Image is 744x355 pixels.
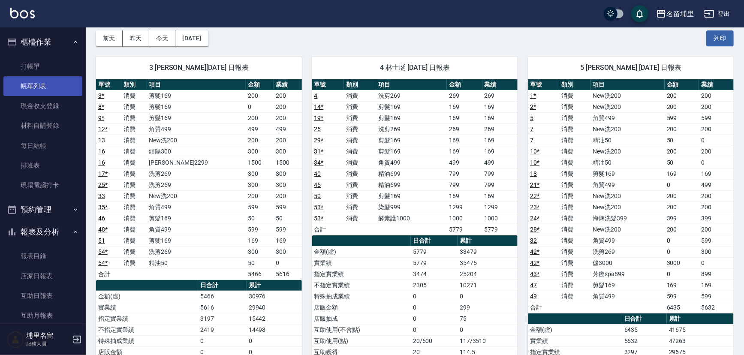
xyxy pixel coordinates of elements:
[458,302,518,313] td: 299
[121,202,147,213] td: 消費
[665,123,699,135] td: 200
[198,302,247,313] td: 5616
[538,63,723,72] span: 5 [PERSON_NAME] [DATE] 日報表
[344,190,376,202] td: 消費
[246,202,274,213] td: 599
[559,213,590,224] td: 消費
[312,268,411,280] td: 指定實業績
[665,79,699,90] th: 金額
[246,79,274,90] th: 金額
[559,268,590,280] td: 消費
[147,90,246,101] td: 剪髮169
[147,224,246,235] td: 角質499
[147,79,246,90] th: 項目
[665,179,699,190] td: 0
[482,202,518,213] td: 1299
[458,257,518,268] td: 35475
[590,112,665,123] td: 角質499
[665,190,699,202] td: 200
[376,168,447,179] td: 精油699
[590,257,665,268] td: 儲3000
[447,202,482,213] td: 1299
[590,157,665,168] td: 精油50
[98,237,105,244] a: 51
[274,135,301,146] td: 200
[665,157,699,168] td: 50
[3,116,82,135] a: 材料自購登錄
[149,30,176,46] button: 今天
[665,202,699,213] td: 200
[246,123,274,135] td: 499
[458,268,518,280] td: 25204
[590,168,665,179] td: 剪髮169
[559,246,590,257] td: 消費
[447,135,482,146] td: 169
[590,291,665,302] td: 角質499
[447,90,482,101] td: 269
[411,280,458,291] td: 2305
[559,280,590,291] td: 消費
[121,213,147,224] td: 消費
[98,137,105,144] a: 13
[344,90,376,101] td: 消費
[376,202,447,213] td: 染髮999
[314,170,321,177] a: 40
[482,168,518,179] td: 799
[344,179,376,190] td: 消費
[274,202,301,213] td: 599
[528,79,734,313] table: a dense table
[147,213,246,224] td: 剪髮169
[376,79,447,90] th: 項目
[665,246,699,257] td: 0
[376,101,447,112] td: 剪髮169
[312,79,344,90] th: 單號
[312,224,344,235] td: 合計
[274,123,301,135] td: 499
[699,157,734,168] td: 0
[344,213,376,224] td: 消費
[559,257,590,268] td: 消費
[411,246,458,257] td: 5779
[314,181,321,188] a: 45
[482,157,518,168] td: 499
[665,101,699,112] td: 200
[447,157,482,168] td: 499
[3,246,82,266] a: 報表目錄
[96,313,198,324] td: 指定實業績
[147,190,246,202] td: New洗200
[26,331,70,340] h5: 埔里名留
[482,123,518,135] td: 269
[3,221,82,243] button: 報表及分析
[312,302,411,313] td: 店販金額
[447,123,482,135] td: 269
[314,126,321,132] a: 26
[198,313,247,324] td: 3197
[344,123,376,135] td: 消費
[482,112,518,123] td: 169
[246,146,274,157] td: 300
[482,213,518,224] td: 1000
[447,179,482,190] td: 799
[590,123,665,135] td: New洗200
[590,268,665,280] td: 芳療spa899
[559,179,590,190] td: 消費
[666,9,694,19] div: 名留埔里
[665,146,699,157] td: 200
[246,235,274,246] td: 169
[274,257,301,268] td: 0
[699,246,734,257] td: 300
[665,291,699,302] td: 599
[699,179,734,190] td: 499
[559,168,590,179] td: 消費
[246,168,274,179] td: 300
[699,202,734,213] td: 200
[447,213,482,224] td: 1000
[147,123,246,135] td: 角質499
[26,340,70,348] p: 服務人員
[699,112,734,123] td: 599
[121,101,147,112] td: 消費
[482,146,518,157] td: 169
[530,126,533,132] a: 7
[123,30,149,46] button: 昨天
[482,179,518,190] td: 799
